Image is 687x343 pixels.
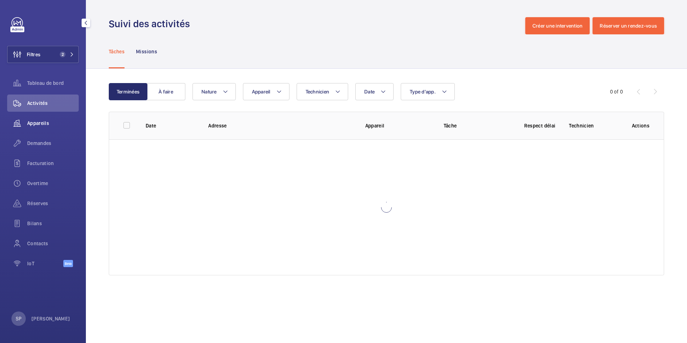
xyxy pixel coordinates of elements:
span: Technicien [306,89,330,95]
h1: Suivi des activités [109,17,194,30]
span: IoT [27,260,63,267]
span: Contacts [27,240,79,247]
p: Date [146,122,197,129]
p: Tâche [444,122,511,129]
span: 2 [60,52,65,57]
span: Appareil [252,89,271,95]
p: Technicien [569,122,620,129]
span: Demandes [27,140,79,147]
button: Type d'app. [401,83,455,100]
span: Appareils [27,120,79,127]
button: À faire [147,83,185,100]
p: Missions [136,48,157,55]
button: Terminées [109,83,147,100]
p: [PERSON_NAME] [31,315,70,322]
button: Filtres2 [7,46,79,63]
span: Date [364,89,375,95]
p: Appareil [365,122,432,129]
span: Type d'app. [410,89,436,95]
p: Tâches [109,48,125,55]
div: 0 of 0 [610,88,623,95]
p: SP [16,315,21,322]
span: Overtime [27,180,79,187]
button: Appareil [243,83,289,100]
span: Tableau de bord [27,79,79,87]
button: Réserver un rendez-vous [593,17,664,34]
span: Activités [27,100,79,107]
button: Nature [193,83,236,100]
span: Filtres [27,51,40,58]
button: Date [355,83,394,100]
button: Technicien [297,83,349,100]
span: Facturation [27,160,79,167]
p: Respect délai [522,122,557,129]
span: Beta [63,260,73,267]
p: Adresse [208,122,354,129]
span: Bilans [27,220,79,227]
span: Réserves [27,200,79,207]
p: Actions [632,122,649,129]
button: Créer une intervention [525,17,590,34]
span: Nature [201,89,217,95]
